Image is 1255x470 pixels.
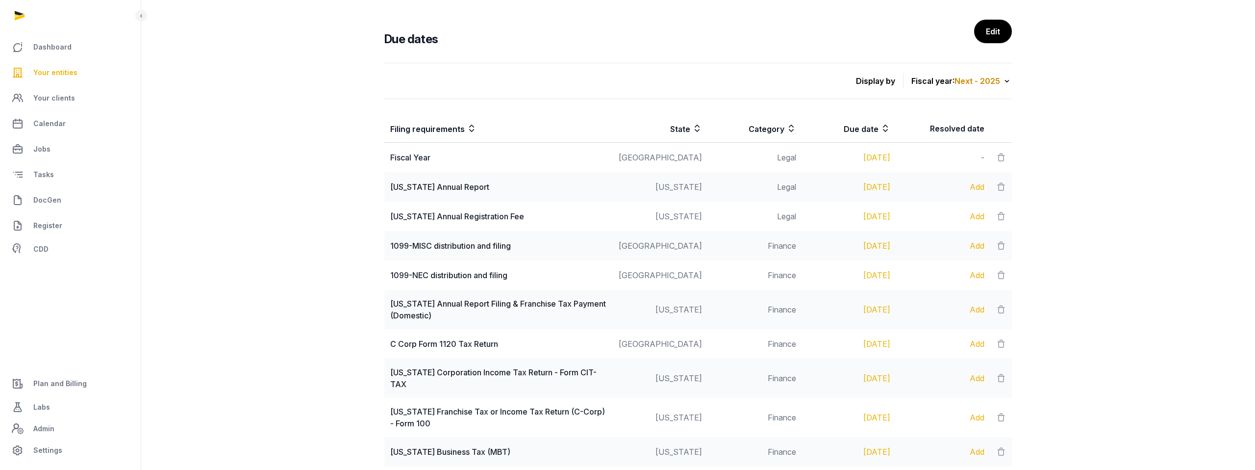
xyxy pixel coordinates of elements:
[613,231,708,261] td: [GEOGRAPHIC_DATA]
[808,210,890,222] div: [DATE]
[902,181,984,193] div: Add
[613,359,708,398] td: [US_STATE]
[33,143,50,155] span: Jobs
[8,214,133,237] a: Register
[974,20,1012,43] a: Edit
[808,152,890,163] div: [DATE]
[613,290,708,329] td: [US_STATE]
[390,181,607,193] div: [US_STATE] Annual Report
[708,143,802,173] td: Legal
[390,152,607,163] div: Fiscal Year
[896,115,990,143] th: Resolved date
[8,395,133,419] a: Labs
[390,406,607,429] div: [US_STATE] Franchise Tax or Income Tax Return (C-Corp) - Form 100
[902,338,984,350] div: Add
[390,269,607,281] div: 1099-NEC distribution and filing
[33,401,50,413] span: Labs
[808,446,890,458] div: [DATE]
[708,437,802,467] td: Finance
[8,239,133,259] a: CDD
[808,372,890,384] div: [DATE]
[613,437,708,467] td: [US_STATE]
[8,86,133,110] a: Your clients
[33,118,66,130] span: Calendar
[33,67,77,78] span: Your entities
[33,423,54,435] span: Admin
[808,412,890,423] div: [DATE]
[384,31,438,47] h3: Due dates
[390,338,607,350] div: C Corp Form 1120 Tax Return
[8,188,133,212] a: DocGen
[8,419,133,439] a: Admin
[902,210,984,222] div: Add
[33,243,49,255] span: CDD
[8,372,133,395] a: Plan and Billing
[802,115,896,143] th: Due date
[808,181,890,193] div: [DATE]
[613,329,708,359] td: [GEOGRAPHIC_DATA]
[390,240,607,252] div: 1099-MISC distribution and filing
[613,172,708,202] td: [US_STATE]
[808,338,890,350] div: [DATE]
[390,298,607,321] div: [US_STATE] Annual Report Filing & Franchise Tax Payment (Domestic)
[33,444,62,456] span: Settings
[708,359,802,398] td: Finance
[902,152,984,163] div: -
[953,75,1000,87] span: :
[613,398,708,437] td: [US_STATE]
[708,202,802,231] td: Legal
[613,143,708,173] td: [GEOGRAPHIC_DATA]
[808,240,890,252] div: [DATE]
[902,304,984,315] div: Add
[33,92,75,104] span: Your clients
[613,202,708,231] td: [US_STATE]
[708,231,802,261] td: Finance
[8,112,133,135] a: Calendar
[902,372,984,384] div: Add
[390,446,607,458] div: [US_STATE] Business Tax (MBT)
[33,194,61,206] span: DocGen
[856,73,904,89] p: Display by
[954,76,1000,86] span: Next - 2025
[390,366,607,390] div: [US_STATE] Corporation Income Tax Return - Form CIT-TAX
[613,261,708,290] td: [GEOGRAPHIC_DATA]
[708,261,802,290] td: Finance
[33,220,62,232] span: Register
[911,74,1012,88] div: Fiscal year
[613,115,708,143] th: State
[8,439,133,462] a: Settings
[8,163,133,186] a: Tasks
[33,41,72,53] span: Dashboard
[902,269,984,281] div: Add
[708,290,802,329] td: Finance
[708,329,802,359] td: Finance
[902,446,984,458] div: Add
[384,115,613,143] th: Filing requirements
[708,115,802,143] th: Category
[902,412,984,423] div: Add
[390,210,607,222] div: [US_STATE] Annual Registration Fee
[708,172,802,202] td: Legal
[8,137,133,161] a: Jobs
[8,61,133,84] a: Your entities
[8,35,133,59] a: Dashboard
[33,169,54,181] span: Tasks
[902,240,984,252] div: Add
[808,269,890,281] div: [DATE]
[708,398,802,437] td: Finance
[808,304,890,315] div: [DATE]
[33,378,87,390] span: Plan and Billing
